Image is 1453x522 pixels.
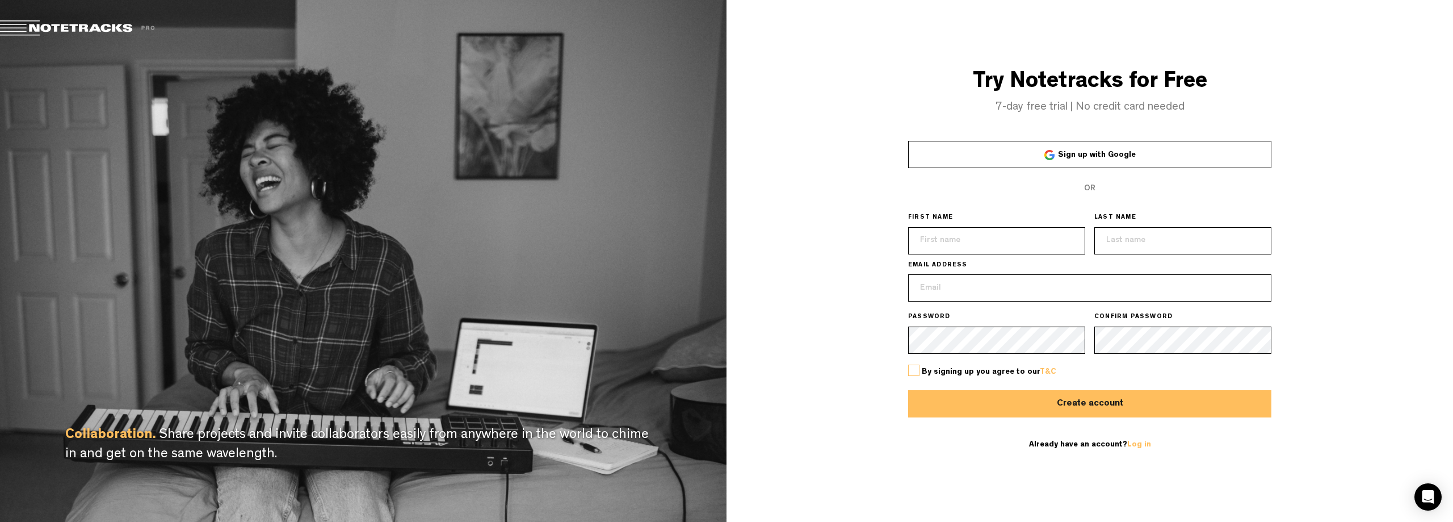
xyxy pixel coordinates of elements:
[1058,151,1136,159] span: Sign up with Google
[65,429,649,462] span: Share projects and invite collaborators easily from anywhere in the world to chime in and get on ...
[726,70,1453,95] h3: Try Notetracks for Free
[1127,441,1151,449] a: Log in
[1094,227,1271,254] input: Last name
[908,261,968,270] span: EMAIL ADDRESS
[908,227,1085,254] input: First name
[908,390,1271,417] button: Create account
[922,368,1056,376] span: By signing up you agree to our
[1094,313,1173,322] span: CONFIRM PASSWORD
[1084,185,1095,193] span: OR
[65,429,156,442] span: Collaboration.
[908,313,951,322] span: PASSWORD
[1414,483,1442,511] div: Open Intercom Messenger
[726,101,1453,114] h4: 7-day free trial | No credit card needed
[1094,214,1136,223] span: LAST NAME
[1029,441,1151,449] span: Already have an account?
[908,214,953,223] span: FIRST NAME
[908,274,1271,302] input: Email
[1040,368,1056,376] a: T&C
